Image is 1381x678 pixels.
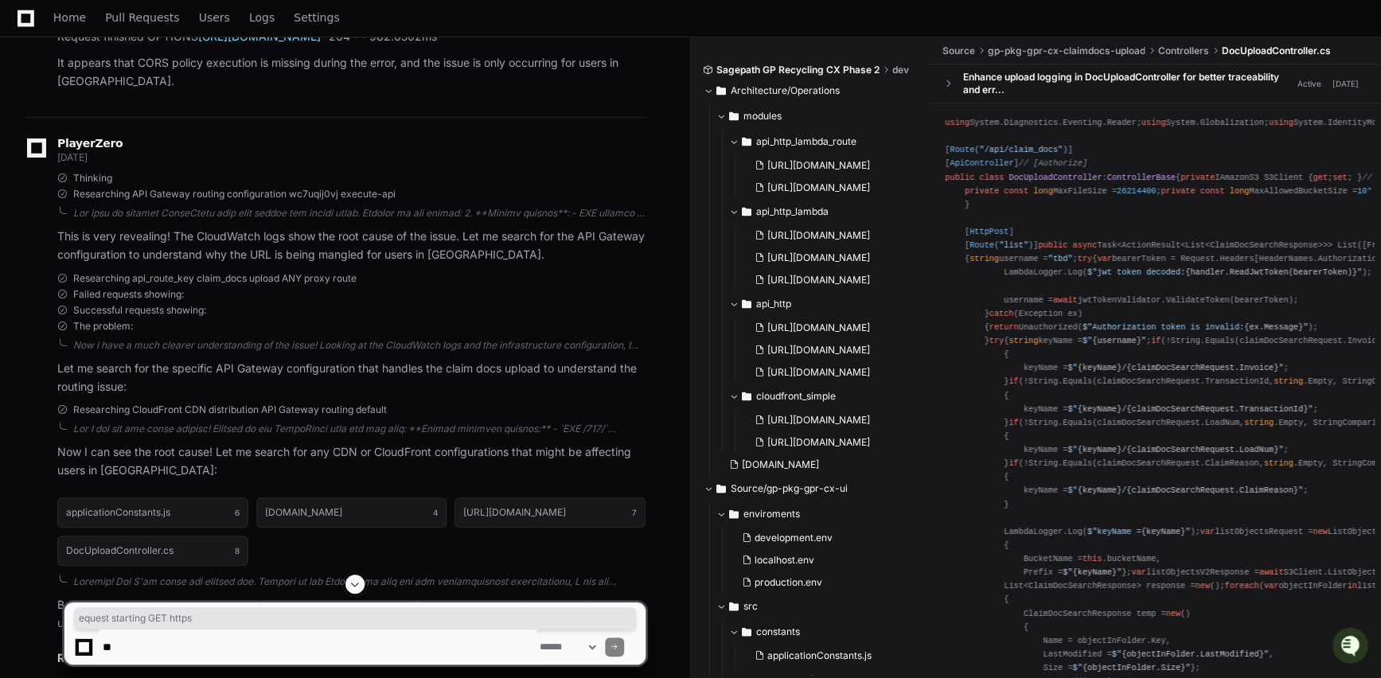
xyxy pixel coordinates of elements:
[743,508,800,520] span: enviroments
[1067,404,1313,414] span: $" / "
[767,274,870,286] span: [URL][DOMAIN_NAME]
[1087,527,1190,536] span: $"keyName = "
[54,119,261,134] div: Start new chat
[1185,267,1357,277] span: {handler.ReadJwtToken(bearerToken)}
[57,443,646,480] p: Now I can see the root cause! Let me search for any CDN or CloudFront configurations that might b...
[1126,404,1308,414] span: {claimDocSearchRequest.TransactionId}
[16,173,107,186] div: Past conversations
[1269,118,1293,127] span: using
[723,454,908,476] button: [DOMAIN_NAME]
[716,81,726,100] svg: Directory
[1008,173,1102,182] span: DocUploadController
[979,173,1004,182] span: class
[66,508,170,517] h1: applicationConstants.js
[729,107,739,126] svg: Directory
[716,64,880,76] span: Sagepath GP Recycling CX Phase 2
[1180,173,1215,182] span: private
[735,549,921,571] button: localhost.env
[742,202,751,221] svg: Directory
[294,13,339,22] span: Settings
[729,384,918,409] button: cloudfront_simple
[942,45,974,57] span: Source
[454,497,646,528] button: [URL][DOMAIN_NAME]7
[57,360,646,396] p: Let me search for the specific API Gateway configuration that handles the claim docs upload to un...
[743,110,782,123] span: modules
[112,248,193,261] a: Powered byPylon
[1053,295,1078,305] span: await
[999,240,1028,250] span: "list"
[1008,418,1018,427] span: if
[1004,186,1028,196] span: const
[632,506,637,519] span: 7
[463,508,566,517] h1: [URL][DOMAIN_NAME]
[105,13,179,22] span: Pull Requests
[1126,363,1278,372] span: {claimDocSearchRequest.Invoice}
[704,78,918,103] button: Architecture/Operations
[1151,336,1161,345] span: if
[729,129,918,154] button: api_http_lambda_route
[950,158,1014,168] span: ApiController
[1073,567,1117,577] span: {keyName}
[1200,527,1215,536] span: var
[235,506,240,519] span: 6
[892,64,909,76] span: dev
[1033,186,1053,196] span: long
[767,366,870,379] span: [URL][DOMAIN_NAME]
[989,322,1019,332] span: return
[742,458,819,471] span: [DOMAIN_NAME]
[735,571,921,594] button: production.env
[962,71,1293,96] div: Enhance upload logging in DocUploadController for better traceability and err...
[1067,363,1283,372] span: $" / "
[945,118,969,127] span: using
[1332,78,1359,90] div: [DATE]
[1083,322,1308,332] span: $"Authorization token is invalid: "
[249,13,275,22] span: Logs
[1244,322,1303,332] span: {ex.Message}
[767,321,870,334] span: [URL][DOMAIN_NAME]
[729,199,918,224] button: api_http_lambda
[716,479,726,498] svg: Directory
[767,229,870,242] span: [URL][DOMAIN_NAME]
[950,145,1068,154] span: Route( )
[1083,554,1102,563] span: this
[1008,336,1038,345] span: string
[16,16,48,48] img: PlayerZero
[73,188,396,201] span: Researching API Gateway routing configuration wc7uqij0vj execute-api
[756,298,791,310] span: api_http
[989,336,1004,345] span: try
[235,544,240,557] span: 8
[57,228,646,264] p: This is very revealing! The CloudWatch logs show the root cause of the issue. Let me search for t...
[1073,240,1098,250] span: async
[158,249,193,261] span: Pylon
[748,224,908,247] button: [URL][DOMAIN_NAME]
[16,198,41,224] img: Mr Abhinav Kumar
[57,138,123,148] span: PlayerZero
[156,213,189,226] span: [DATE]
[1126,445,1278,454] span: {claimDocSearchRequest.LoadNum}
[1008,376,1018,386] span: if
[1313,173,1327,182] span: get
[1048,254,1073,263] span: "tbd"
[1157,45,1208,57] span: Controllers
[1221,45,1330,57] span: DocUploadController.cs
[1141,118,1166,127] span: using
[73,339,646,352] div: Now I have a much clearer understanding of the issue! Looking at the CloudWatch logs and the infr...
[57,151,87,163] span: [DATE]
[969,254,999,263] span: string
[271,123,290,142] button: Start new chat
[989,309,1014,318] span: catch
[748,339,908,361] button: [URL][DOMAIN_NAME]
[716,103,918,129] button: modules
[54,134,201,147] div: We're available if you need us!
[1259,567,1284,577] span: await
[57,497,248,528] button: applicationConstants.js6
[767,251,870,264] span: [URL][DOMAIN_NAME]
[979,145,1063,154] span: "/api/claim_docs"
[79,612,631,625] span: equest starting GET https
[969,240,1033,250] span: Route( )
[755,532,833,544] span: development.env
[1330,625,1373,668] iframe: Open customer support
[1083,336,1146,345] span: $" "
[57,536,248,566] button: DocUploadController.cs8
[767,414,870,427] span: [URL][DOMAIN_NAME]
